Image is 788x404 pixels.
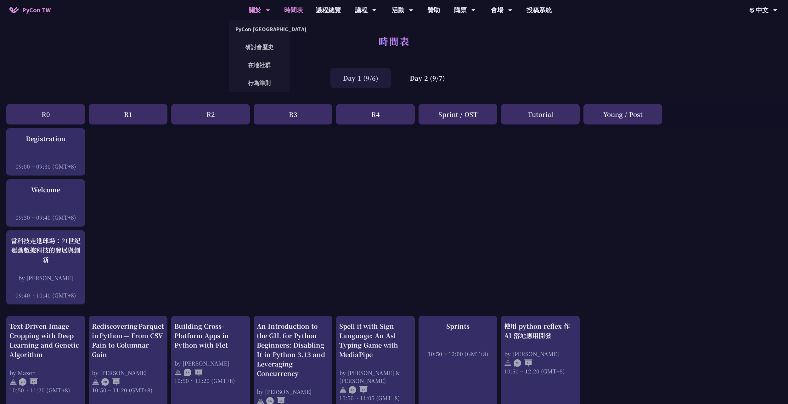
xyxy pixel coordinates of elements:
[339,321,412,359] div: Spell it with Sign Language: An Asl Typing Game with MediaPipe
[92,386,164,394] div: 10:50 ~ 11:20 (GMT+8)
[9,162,82,170] div: 09:00 ~ 09:30 (GMT+8)
[19,378,38,386] img: ZHEN.371966e.svg
[504,359,512,367] img: svg+xml;base64,PHN2ZyB4bWxucz0iaHR0cDovL3d3dy53My5vcmcvMjAwMC9zdmciIHdpZHRoPSIyNCIgaGVpZ2h0PSIyNC...
[9,378,17,386] img: svg+xml;base64,PHN2ZyB4bWxucz0iaHR0cDovL3d3dy53My5vcmcvMjAwMC9zdmciIHdpZHRoPSIyNCIgaGVpZ2h0PSIyNC...
[257,321,329,378] div: An Introduction to the GIL for Python Beginners: Disabling It in Python 3.13 and Leveraging Concu...
[501,104,580,124] div: Tutorial
[504,350,577,358] div: by [PERSON_NAME]
[9,291,82,299] div: 09:40 ~ 10:40 (GMT+8)
[504,321,577,375] a: 使用 python reflex 作 AI 落地應用開發 by [PERSON_NAME] 10:50 ~ 12:20 (GMT+8)
[349,386,368,394] img: ENEN.5a408d1.svg
[9,369,82,377] div: by Mazer
[9,134,82,143] div: Registration
[229,76,290,90] a: 行為準則
[750,8,756,13] img: Locale Icon
[174,369,182,376] img: svg+xml;base64,PHN2ZyB4bWxucz0iaHR0cDovL3d3dy53My5vcmcvMjAwMC9zdmciIHdpZHRoPSIyNCIgaGVpZ2h0PSIyNC...
[330,68,391,88] div: Day 1 (9/6)
[419,104,497,124] div: Sprint / OST
[6,104,85,124] div: R0
[257,388,329,395] div: by [PERSON_NAME]
[9,274,82,282] div: by [PERSON_NAME]
[397,68,458,88] div: Day 2 (9/7)
[9,236,82,299] a: 當科技走進球場：21世紀運動數據科技的發展與創新 by [PERSON_NAME] 09:40 ~ 10:40 (GMT+8)
[22,5,51,15] span: PyCon TW
[9,185,82,194] div: Welcome
[92,321,164,359] div: Rediscovering Parquet in Python — From CSV Pain to Columnar Gain
[379,32,410,50] h1: 時間表
[174,377,247,384] div: 10:50 ~ 11:20 (GMT+8)
[184,369,203,376] img: ENEN.5a408d1.svg
[9,236,82,264] div: 當科技走進球場：21世紀運動數據科技的發展與創新
[339,394,412,402] div: 10:50 ~ 11:05 (GMT+8)
[229,22,290,37] a: PyCon [GEOGRAPHIC_DATA]
[9,321,82,394] a: Text-Driven Image Cropping with Deep Learning and Genetic Algorithm by Mazer 10:50 ~ 11:20 (GMT+8)
[9,386,82,394] div: 10:50 ~ 11:20 (GMT+8)
[339,321,412,402] a: Spell it with Sign Language: An Asl Typing Game with MediaPipe by [PERSON_NAME] & [PERSON_NAME] 1...
[422,321,494,331] div: Sprints
[254,104,332,124] div: R3
[92,321,164,394] a: Rediscovering Parquet in Python — From CSV Pain to Columnar Gain by [PERSON_NAME] 10:50 ~ 11:20 (...
[9,213,82,221] div: 09:30 ~ 09:40 (GMT+8)
[89,104,167,124] div: R1
[422,350,494,358] div: 10:50 ~ 12:00 (GMT+8)
[174,321,247,384] a: Building Cross-Platform Apps in Python with Flet by [PERSON_NAME] 10:50 ~ 11:20 (GMT+8)
[514,359,532,367] img: ZHZH.38617ef.svg
[583,104,662,124] div: Young / Post
[229,40,290,55] a: 研討會歷史
[101,378,120,386] img: ZHEN.371966e.svg
[339,386,347,394] img: svg+xml;base64,PHN2ZyB4bWxucz0iaHR0cDovL3d3dy53My5vcmcvMjAwMC9zdmciIHdpZHRoPSIyNCIgaGVpZ2h0PSIyNC...
[3,2,57,18] a: PyCon TW
[92,378,99,386] img: svg+xml;base64,PHN2ZyB4bWxucz0iaHR0cDovL3d3dy53My5vcmcvMjAwMC9zdmciIHdpZHRoPSIyNCIgaGVpZ2h0PSIyNC...
[229,58,290,72] a: 在地社群
[9,7,19,13] img: Home icon of PyCon TW 2025
[504,367,577,375] div: 10:50 ~ 12:20 (GMT+8)
[174,359,247,367] div: by [PERSON_NAME]
[174,321,247,350] div: Building Cross-Platform Apps in Python with Flet
[92,369,164,377] div: by [PERSON_NAME]
[171,104,250,124] div: R2
[9,321,82,359] div: Text-Driven Image Cropping with Deep Learning and Genetic Algorithm
[339,369,412,384] div: by [PERSON_NAME] & [PERSON_NAME]
[336,104,415,124] div: R4
[504,321,577,340] div: 使用 python reflex 作 AI 落地應用開發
